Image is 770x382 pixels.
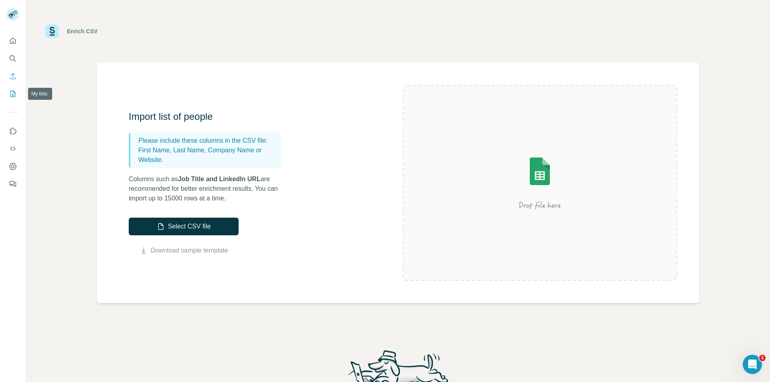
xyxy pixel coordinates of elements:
[178,176,261,182] span: Job Title and LinkedIn URL
[759,355,766,361] span: 1
[6,177,19,191] button: Feedback
[6,87,19,101] button: My lists
[6,69,19,83] button: Enrich CSV
[129,174,289,203] p: Columns such as are recommended for better enrichment results. You can import up to 15000 rows at...
[138,146,278,165] p: First Name, Last Name, Company Name or Website.
[468,135,612,231] img: Surfe Illustration - Drop file here or select below
[67,27,97,35] div: Enrich CSV
[129,246,239,255] button: Download sample template
[6,34,19,48] button: Quick start
[151,246,228,255] a: Download sample template
[129,110,289,123] h3: Import list of people
[45,24,59,38] img: Surfe Logo
[6,124,19,138] button: Use Surfe on LinkedIn
[6,159,19,174] button: Dashboard
[6,51,19,66] button: Search
[743,355,762,374] iframe: Intercom live chat
[6,141,19,156] button: Use Surfe API
[129,218,239,235] button: Select CSV file
[138,136,278,146] p: Please include these columns in the CSV file:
